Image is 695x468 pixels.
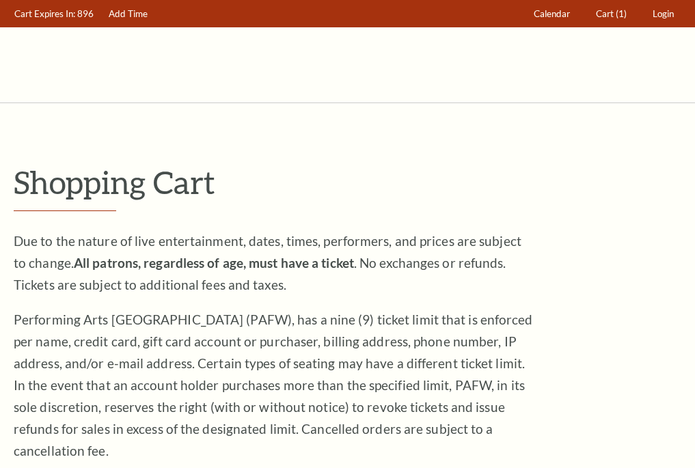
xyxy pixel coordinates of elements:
[103,1,154,27] a: Add Time
[590,1,633,27] a: Cart (1)
[646,1,681,27] a: Login
[616,8,627,19] span: (1)
[14,233,521,292] span: Due to the nature of live entertainment, dates, times, performers, and prices are subject to chan...
[14,165,681,199] p: Shopping Cart
[14,309,533,462] p: Performing Arts [GEOGRAPHIC_DATA] (PAFW), has a nine (9) ticket limit that is enforced per name, ...
[77,8,94,19] span: 896
[14,8,75,19] span: Cart Expires In:
[528,1,577,27] a: Calendar
[534,8,570,19] span: Calendar
[596,8,614,19] span: Cart
[74,255,354,271] strong: All patrons, regardless of age, must have a ticket
[653,8,674,19] span: Login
